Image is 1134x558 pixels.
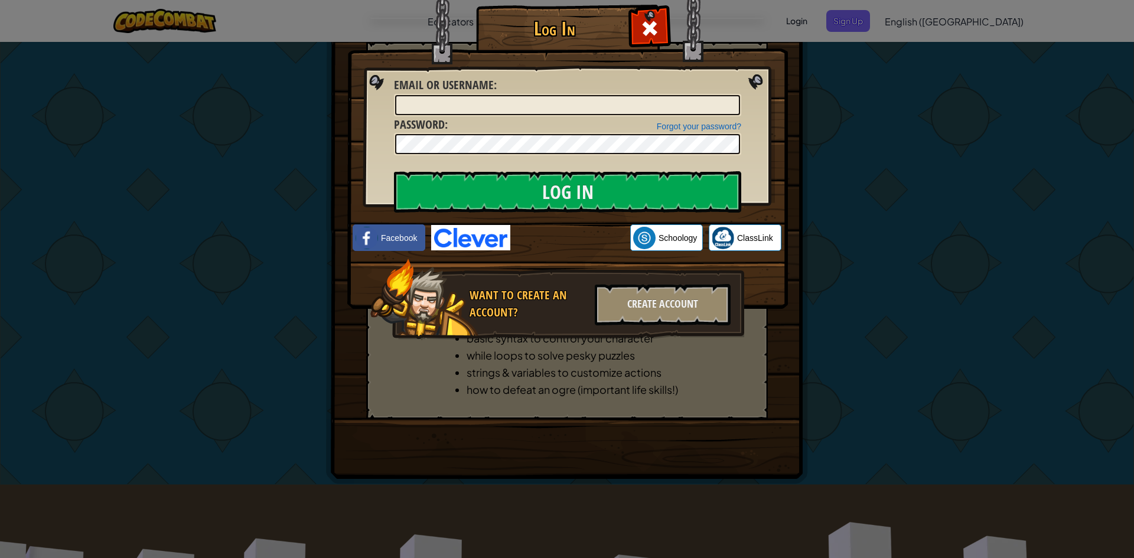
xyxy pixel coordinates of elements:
[633,227,656,249] img: schoology.png
[356,227,378,249] img: facebook_small.png
[394,116,448,133] label: :
[712,227,734,249] img: classlink-logo-small.png
[510,225,630,251] iframe: Sign in with Google Button
[394,77,494,93] span: Email or Username
[479,18,630,39] h1: Log In
[431,225,510,250] img: clever-logo-blue.png
[659,232,697,244] span: Schoology
[381,232,417,244] span: Facebook
[394,116,445,132] span: Password
[394,171,741,213] input: Log In
[470,287,588,321] div: Want to create an account?
[595,284,731,325] div: Create Account
[737,232,773,244] span: ClassLink
[394,77,497,94] label: :
[657,122,741,131] a: Forgot your password?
